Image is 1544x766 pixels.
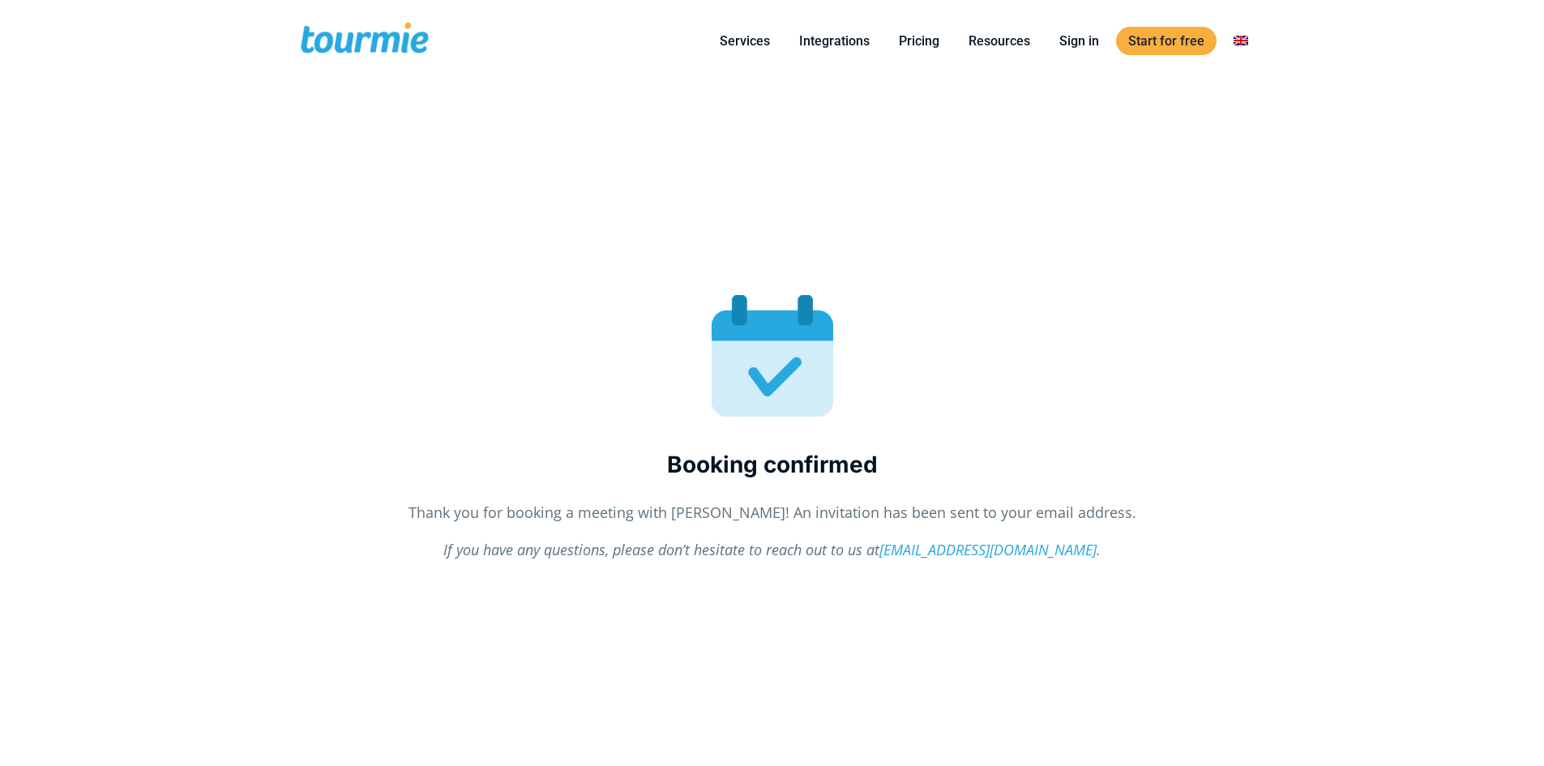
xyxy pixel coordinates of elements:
[708,31,782,51] a: Services
[887,31,952,51] a: Pricing
[298,502,1247,524] p: Thank you for booking a meeting with [PERSON_NAME]! An invitation has been sent to your email add...
[787,31,882,51] a: Integrations
[879,540,1097,559] a: [EMAIL_ADDRESS][DOMAIN_NAME]
[956,31,1042,51] a: Resources
[298,449,1247,481] h3: Booking confirmed
[1047,31,1111,51] a: Sign in
[443,540,1101,559] em: If you have any questions, please don’t hesitate to reach out to us at .
[1116,27,1217,55] a: Start for free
